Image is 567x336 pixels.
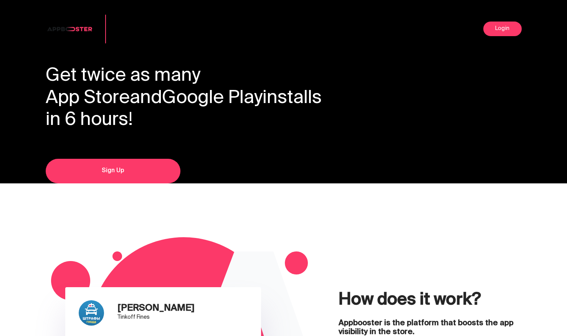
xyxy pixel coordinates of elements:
h1: Get twice as many and installs in 6 hours! [46,65,522,132]
span: App Store [46,82,130,115]
a: Login [483,22,522,36]
a: Sign Up [46,159,180,183]
a: Incent trafficand analytics forapp rank improvement [46,25,175,32]
span: Google Play [162,82,263,115]
span: Incent traffic and analytics for app rank improvement [118,20,175,38]
div: Tinkoff Fines [117,313,195,322]
h2: How does it work? [339,291,522,311]
span: Login [495,26,509,32]
div: [PERSON_NAME] [117,304,195,313]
